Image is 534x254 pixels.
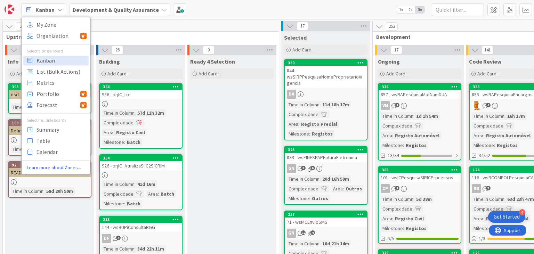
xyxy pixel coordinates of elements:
[203,46,215,54] span: 0
[310,130,334,138] div: Registos
[12,121,91,125] div: 103
[386,71,408,77] span: Add Card...
[23,125,89,134] a: Summary
[102,190,133,198] div: Complexidade
[494,224,495,232] span: :
[112,46,123,54] span: 26
[321,101,351,108] div: 11d 18h 17m
[37,77,87,88] span: Metrics
[113,129,114,136] span: :
[35,6,55,14] span: Kanban
[285,211,367,227] div: 25771 - wsMCEnvioSMS
[484,215,530,222] div: Registo Comercial
[504,112,505,120] span: :
[381,195,413,203] div: Time in Column
[379,167,461,182] div: 305101 - wsICPesquisaSIRICProcessos
[494,213,520,220] div: Get Started
[100,234,182,243] div: DF
[393,215,426,222] div: Registo Civil
[414,195,434,203] div: 5d 38m
[406,6,415,13] span: 2x
[483,215,484,222] span: :
[309,195,310,202] span: :
[381,132,392,139] div: Area
[285,147,367,153] div: 323
[472,184,481,193] div: RB
[287,185,318,192] div: Complexidade
[309,130,310,138] span: :
[22,117,90,123] div: Select multiple boards
[103,156,182,161] div: 354
[23,78,89,88] a: Metrics
[116,236,121,240] span: 5
[378,83,461,161] a: 338857 - wsRAPesquisaMatNumDUAVMTime in Column:1d 1h 54mComplexidade:Area:Registo AutomóvelMilest...
[472,224,494,232] div: Milestone
[100,84,182,90] div: 364
[285,66,367,88] div: 844 - wsSIRPPesquisaNomeProprietarioVigencia
[43,187,44,195] span: :
[100,90,182,99] div: 936 - prjIC_Ice
[9,120,91,135] div: 103Definitions of Ready & Done
[495,141,519,149] div: Registos
[378,58,400,65] span: Ongoing
[124,138,125,146] span: :
[285,229,367,238] div: GN
[472,215,483,222] div: Area
[37,66,87,77] span: List (Bulk Actions)
[37,19,87,30] span: My Zone
[284,34,307,41] span: Selected
[310,195,330,202] div: Outros
[284,146,367,205] a: 323833 - wsFINESPAPFaturaEletronicaGNTime in Column:20d 16h 59mComplexidade:Area:OutrosMilestone:...
[9,84,91,99] div: 393dsd
[310,230,315,235] span: 4
[390,46,402,54] span: 17
[285,153,367,162] div: 833 - wsFINESPAPFaturaEletronica
[414,112,440,120] div: 1d 1h 54m
[102,138,124,146] div: Milestone
[381,184,390,193] div: CP
[285,211,367,218] div: 257
[16,22,28,31] span: 29
[472,122,503,130] div: Complexidade
[23,20,89,30] a: My Zone
[469,58,501,65] span: Code Review
[23,147,89,157] a: Calendar
[21,46,32,54] span: 3
[287,110,318,118] div: Complexidade
[404,224,428,232] div: Registos
[16,71,39,77] span: Add Card...
[319,101,321,108] span: :
[103,217,182,222] div: 233
[479,152,490,159] span: 34/52
[477,71,500,77] span: Add Card...
[505,112,527,120] div: 16h 17m
[103,84,182,89] div: 364
[159,190,176,198] div: Batch
[8,58,19,65] span: Info
[23,89,89,99] a: Portfolio
[9,90,91,99] div: dsd
[379,84,461,99] div: 338857 - wsRAPesquisaMatNumDUA
[378,166,461,244] a: 305101 - wsICPesquisaSIRICProcessosCPTime in Column:5d 38mComplexidade:Area:Registo CivilMileston...
[100,161,182,170] div: 926 - prjIC_AtualizaSIIC2SICRIM
[310,166,315,170] span: 6
[9,168,91,177] div: README
[37,89,80,99] span: Portfolio
[135,180,136,188] span: :
[22,48,90,54] div: Select a single board
[301,166,306,170] span: 8
[124,200,125,207] span: :
[395,103,399,107] span: 1
[287,164,296,173] div: GN
[284,59,367,140] a: 330844 - wsSIRPPesquisaNomeProprietarioVigenciaDATime in Column:11d 18h 17mComplexidade:Area:Regi...
[12,84,91,89] div: 393
[37,136,87,146] span: Table
[5,5,14,14] img: Visit kanbanzone.com
[102,180,135,188] div: Time in Column
[23,56,89,65] a: Kanban
[287,229,296,238] div: GN
[135,109,136,117] span: :
[479,235,485,242] span: 1 / 3
[37,31,80,41] span: Organization
[287,90,296,99] div: DA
